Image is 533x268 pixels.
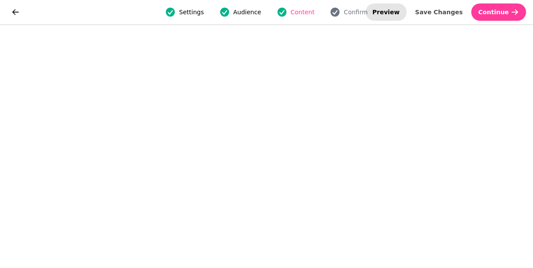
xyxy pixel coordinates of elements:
[344,8,367,16] span: Confirm
[291,8,315,16] span: Content
[408,3,470,21] button: Save Changes
[373,9,400,15] span: Preview
[233,8,261,16] span: Audience
[366,3,407,21] button: Preview
[415,9,463,15] span: Save Changes
[7,3,24,21] button: go back
[478,9,509,15] span: Continue
[471,3,526,21] button: Continue
[179,8,204,16] span: Settings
